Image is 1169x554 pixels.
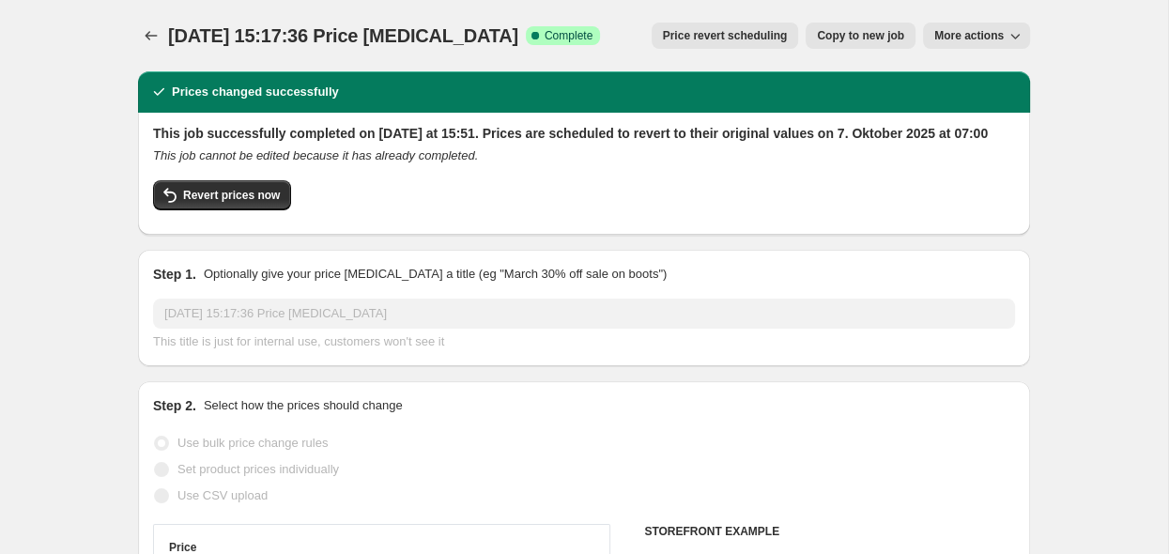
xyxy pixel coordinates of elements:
[153,148,478,162] i: This job cannot be edited because it has already completed.
[153,124,1015,143] h2: This job successfully completed on [DATE] at 15:51. Prices are scheduled to revert to their origi...
[934,28,1004,43] span: More actions
[545,28,592,43] span: Complete
[817,28,904,43] span: Copy to new job
[204,396,403,415] p: Select how the prices should change
[204,265,667,284] p: Optionally give your price [MEDICAL_DATA] a title (eg "March 30% off sale on boots")
[644,524,1015,539] h6: STOREFRONT EXAMPLE
[153,299,1015,329] input: 30% off holiday sale
[806,23,915,49] button: Copy to new job
[177,488,268,502] span: Use CSV upload
[177,436,328,450] span: Use bulk price change rules
[172,83,339,101] h2: Prices changed successfully
[138,23,164,49] button: Price change jobs
[183,188,280,203] span: Revert prices now
[168,25,518,46] span: [DATE] 15:17:36 Price [MEDICAL_DATA]
[153,334,444,348] span: This title is just for internal use, customers won't see it
[153,396,196,415] h2: Step 2.
[153,180,291,210] button: Revert prices now
[177,462,339,476] span: Set product prices individually
[153,265,196,284] h2: Step 1.
[652,23,799,49] button: Price revert scheduling
[663,28,788,43] span: Price revert scheduling
[923,23,1030,49] button: More actions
